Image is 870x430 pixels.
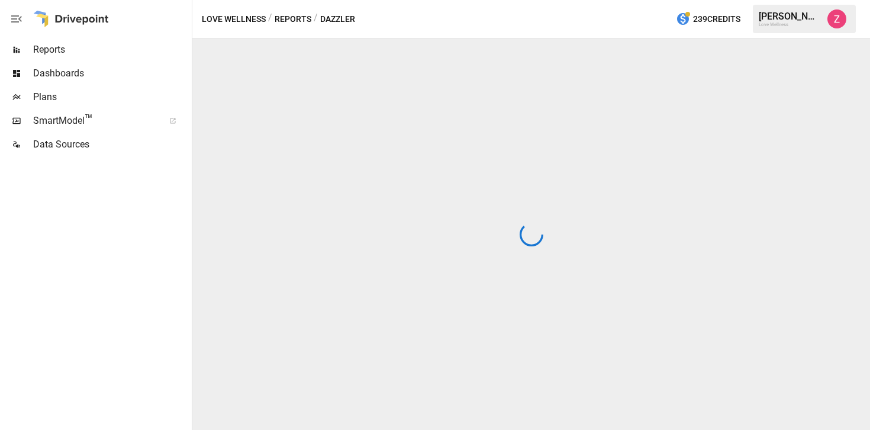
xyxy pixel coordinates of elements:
[275,12,311,27] button: Reports
[671,8,745,30] button: 239Credits
[314,12,318,27] div: /
[33,114,156,128] span: SmartModel
[759,22,820,27] div: Love Wellness
[33,43,189,57] span: Reports
[827,9,846,28] img: Zoe Keller
[33,66,189,81] span: Dashboards
[33,90,189,104] span: Plans
[759,11,820,22] div: [PERSON_NAME]
[268,12,272,27] div: /
[693,12,740,27] span: 239 Credits
[202,12,266,27] button: Love Wellness
[85,112,93,127] span: ™
[820,2,853,36] button: Zoe Keller
[33,137,189,152] span: Data Sources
